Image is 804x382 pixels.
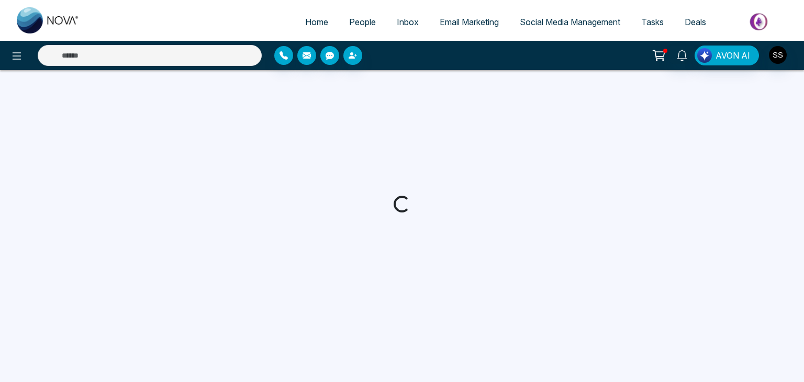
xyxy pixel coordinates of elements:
a: Tasks [631,12,674,32]
img: Nova CRM Logo [17,7,80,33]
a: Social Media Management [509,12,631,32]
img: User Avatar [769,46,787,64]
a: Email Marketing [429,12,509,32]
span: Inbox [397,17,419,27]
a: Deals [674,12,717,32]
span: Home [305,17,328,27]
button: AVON AI [695,46,759,65]
span: AVON AI [716,49,750,62]
img: Lead Flow [697,48,712,63]
span: Deals [685,17,706,27]
img: Market-place.gif [722,10,798,33]
a: People [339,12,386,32]
span: People [349,17,376,27]
a: Inbox [386,12,429,32]
a: Home [295,12,339,32]
span: Email Marketing [440,17,499,27]
span: Social Media Management [520,17,620,27]
span: Tasks [641,17,664,27]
